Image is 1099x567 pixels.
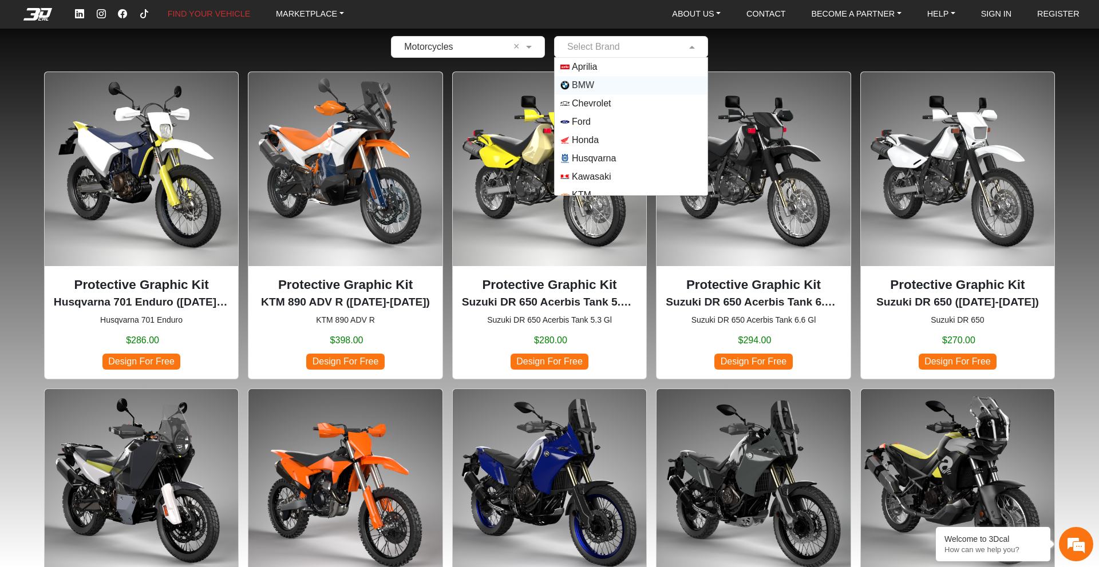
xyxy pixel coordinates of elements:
p: Suzuki DR 650 (1996-2024) [870,294,1045,311]
a: FIND YOUR VEHICLE [163,5,255,23]
p: Protective Graphic Kit [462,275,637,295]
span: BMW [572,78,594,92]
small: Suzuki DR 650 Acerbis Tank 5.3 Gl [462,314,637,326]
span: $398.00 [330,334,363,347]
a: HELP [923,5,960,23]
small: Husqvarna 701 Enduro [54,314,229,326]
span: KTM [572,188,591,202]
div: Suzuki DR 650 Acerbis Tank 6.6 Gl [656,72,851,379]
img: DR 650Acerbis Tank 6.6 Gl1996-2024 [657,72,850,265]
div: Suzuki DR 650 [860,72,1055,379]
span: Design For Free [511,354,588,369]
div: Husqvarna 701 Enduro [44,72,239,379]
img: KTM [560,191,570,200]
img: Chevrolet [560,99,570,108]
span: $280.00 [534,334,567,347]
img: DR 6501996-2024 [861,72,1054,265]
img: 701 Enduronull2016-2024 [45,72,238,265]
p: How can we help you? [944,545,1042,554]
a: SIGN IN [977,5,1017,23]
span: Honda [572,133,599,147]
a: MARKETPLACE [271,5,349,23]
span: Chevrolet [572,97,611,110]
p: Protective Graphic Kit [258,275,433,295]
small: Suzuki DR 650 Acerbis Tank 6.6 Gl [666,314,841,326]
p: Husqvarna 701 Enduro (2016-2024) [54,294,229,311]
a: ABOUT US [667,5,725,23]
div: Suzuki DR 650 Acerbis Tank 5.3 Gl [452,72,647,379]
ng-dropdown-panel: Options List [554,57,708,196]
small: Suzuki DR 650 [870,314,1045,326]
a: REGISTER [1033,5,1084,23]
img: Ford [560,117,570,126]
p: Suzuki DR 650 Acerbis Tank 5.3 Gl (1996-2024) [462,294,637,311]
span: Clean Field [513,40,523,54]
small: KTM 890 ADV R [258,314,433,326]
img: Aprilia [560,62,570,72]
p: Protective Graphic Kit [666,275,841,295]
span: $294.00 [738,334,772,347]
div: KTM 890 ADV R [248,72,442,379]
span: Kawasaki [572,170,611,184]
p: Protective Graphic Kit [870,275,1045,295]
div: Welcome to 3Dcal [944,534,1042,544]
img: DR 650Acerbis Tank 5.3 Gl1996-2024 [453,72,646,265]
span: Design For Free [306,354,384,369]
span: Aprilia [572,60,597,74]
img: Husqvarna [560,154,570,163]
img: 890 ADV R null2023-2025 [248,72,442,265]
img: Kawasaki [560,172,570,181]
span: $286.00 [126,334,159,347]
a: BECOME A PARTNER [807,5,906,23]
span: Design For Free [714,354,792,369]
span: $270.00 [942,334,975,347]
p: KTM 890 ADV R (2023-2025) [258,294,433,311]
p: Suzuki DR 650 Acerbis Tank 6.6 Gl (1996-2024) [666,294,841,311]
img: Honda [560,136,570,145]
img: BMW [560,81,570,90]
p: Protective Graphic Kit [54,275,229,295]
span: Design For Free [919,354,997,369]
span: Husqvarna [572,152,616,165]
a: CONTACT [742,5,790,23]
span: Ford [572,115,591,129]
span: Design For Free [102,354,180,369]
